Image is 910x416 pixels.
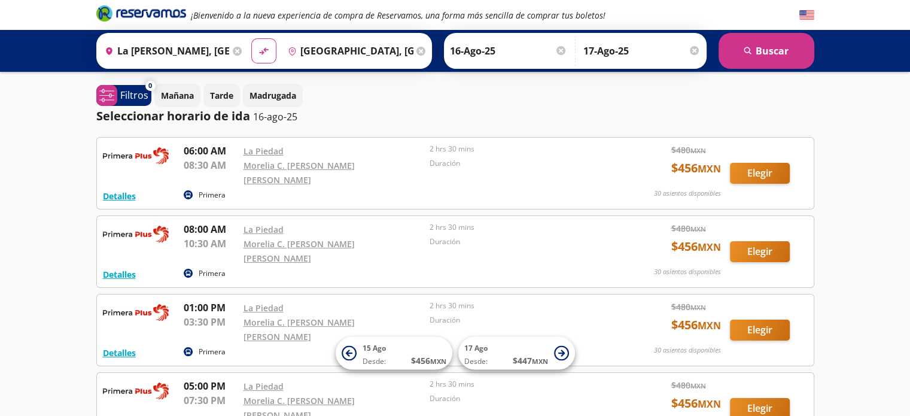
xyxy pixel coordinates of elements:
[244,317,355,342] a: Morelia C. [PERSON_NAME] [PERSON_NAME]
[249,89,296,102] p: Madrugada
[244,238,355,264] a: Morelia C. [PERSON_NAME] [PERSON_NAME]
[690,146,706,155] small: MXN
[210,89,233,102] p: Tarde
[199,190,226,201] p: Primera
[191,10,605,21] em: ¡Bienvenido a la nueva experiencia de compra de Reservamos, una forma más sencilla de comprar tus...
[430,222,610,233] p: 2 hrs 30 mins
[430,357,446,366] small: MXN
[698,162,721,175] small: MXN
[120,88,148,102] p: Filtros
[184,236,238,251] p: 10:30 AM
[148,81,152,91] span: 0
[411,354,446,367] span: $ 456
[698,397,721,411] small: MXN
[184,315,238,329] p: 03:30 PM
[363,343,386,353] span: 15 Ago
[450,36,567,66] input: Elegir Fecha
[253,110,297,124] p: 16-ago-25
[363,356,386,367] span: Desde:
[430,144,610,154] p: 2 hrs 30 mins
[654,345,721,356] p: 30 asientos disponibles
[244,160,355,186] a: Morelia C. [PERSON_NAME] [PERSON_NAME]
[430,315,610,326] p: Duración
[96,4,186,22] i: Brand Logo
[103,300,169,324] img: RESERVAMOS
[532,357,548,366] small: MXN
[184,144,238,158] p: 06:00 AM
[203,84,240,107] button: Tarde
[671,144,706,156] span: $ 480
[103,144,169,168] img: RESERVAMOS
[199,268,226,279] p: Primera
[730,320,790,341] button: Elegir
[671,394,721,412] span: $ 456
[698,241,721,254] small: MXN
[583,36,701,66] input: Opcional
[719,33,814,69] button: Buscar
[96,4,186,26] a: Brand Logo
[244,381,284,392] a: La Piedad
[161,89,194,102] p: Mañana
[100,36,230,66] input: Buscar Origen
[671,159,721,177] span: $ 456
[184,158,238,172] p: 08:30 AM
[690,303,706,312] small: MXN
[671,316,721,334] span: $ 456
[96,107,250,125] p: Seleccionar horario de ida
[243,84,303,107] button: Madrugada
[336,337,452,370] button: 15 AgoDesde:$456MXN
[690,224,706,233] small: MXN
[184,393,238,408] p: 07:30 PM
[184,300,238,315] p: 01:00 PM
[244,302,284,314] a: La Piedad
[654,189,721,199] p: 30 asientos disponibles
[654,267,721,277] p: 30 asientos disponibles
[430,300,610,311] p: 2 hrs 30 mins
[103,268,136,281] button: Detalles
[199,347,226,357] p: Primera
[799,8,814,23] button: English
[244,224,284,235] a: La Piedad
[103,347,136,359] button: Detalles
[671,238,721,256] span: $ 456
[283,36,413,66] input: Buscar Destino
[458,337,575,370] button: 17 AgoDesde:$447MXN
[671,222,706,235] span: $ 480
[464,343,488,353] span: 17 Ago
[513,354,548,367] span: $ 447
[671,300,706,313] span: $ 480
[244,145,284,157] a: La Piedad
[96,85,151,106] button: 0Filtros
[730,163,790,184] button: Elegir
[671,379,706,391] span: $ 480
[690,381,706,390] small: MXN
[184,379,238,393] p: 05:00 PM
[103,379,169,403] img: RESERVAMOS
[430,158,610,169] p: Duración
[698,319,721,332] small: MXN
[103,222,169,246] img: RESERVAMOS
[430,379,610,390] p: 2 hrs 30 mins
[154,84,200,107] button: Mañana
[464,356,488,367] span: Desde:
[730,241,790,262] button: Elegir
[430,236,610,247] p: Duración
[430,393,610,404] p: Duración
[184,222,238,236] p: 08:00 AM
[103,190,136,202] button: Detalles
